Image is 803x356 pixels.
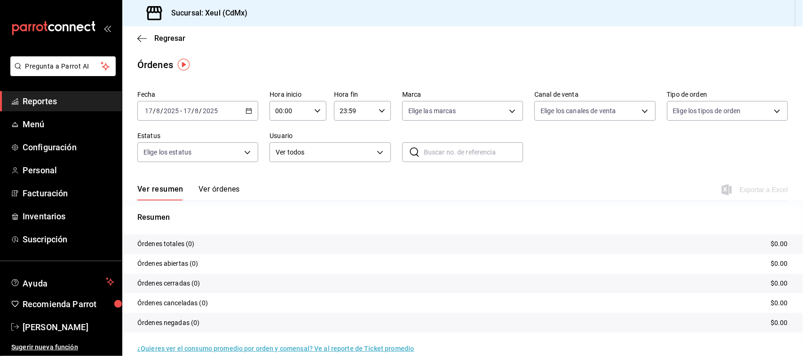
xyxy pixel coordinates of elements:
[23,233,114,246] span: Suscripción
[402,92,523,98] label: Marca
[137,133,258,139] label: Estatus
[408,106,456,116] span: Elige las marcas
[10,56,116,76] button: Pregunta a Parrot AI
[143,147,191,157] span: Elige los estatus
[23,321,114,333] span: [PERSON_NAME]
[195,107,199,115] input: --
[180,107,182,115] span: -
[771,298,788,308] p: $0.00
[334,92,391,98] label: Hora fin
[137,318,200,328] p: Órdenes negadas (0)
[534,92,655,98] label: Canal de venta
[25,62,101,71] span: Pregunta a Parrot AI
[154,34,185,43] span: Regresar
[23,141,114,154] span: Configuración
[771,259,788,269] p: $0.00
[137,298,208,308] p: Órdenes canceladas (0)
[137,345,414,352] a: ¿Quieres ver el consumo promedio por orden y comensal? Ve al reporte de Ticket promedio
[23,118,114,131] span: Menú
[270,133,390,139] label: Usuario
[541,106,616,116] span: Elige los canales de venta
[137,185,183,201] button: Ver resumen
[183,107,191,115] input: --
[11,342,114,352] span: Sugerir nueva función
[23,276,102,287] span: Ayuda
[137,34,185,43] button: Regresar
[771,318,788,328] p: $0.00
[160,107,163,115] span: /
[424,143,523,162] input: Buscar no. de referencia
[199,185,240,201] button: Ver órdenes
[23,187,114,200] span: Facturación
[137,279,200,288] p: Órdenes cerradas (0)
[202,107,218,115] input: ----
[199,107,202,115] span: /
[7,68,116,78] a: Pregunta a Parrot AI
[667,92,788,98] label: Tipo de orden
[23,210,114,223] span: Inventarios
[673,106,741,116] span: Elige los tipos de orden
[276,147,373,157] span: Ver todos
[163,107,179,115] input: ----
[191,107,194,115] span: /
[137,259,199,269] p: Órdenes abiertas (0)
[153,107,156,115] span: /
[137,185,240,201] div: navigation tabs
[103,24,111,32] button: open_drawer_menu
[23,95,114,108] span: Reportes
[23,164,114,177] span: Personal
[137,239,195,249] p: Órdenes totales (0)
[137,92,258,98] label: Fecha
[144,107,153,115] input: --
[771,239,788,249] p: $0.00
[270,92,326,98] label: Hora inicio
[137,212,788,223] p: Resumen
[137,58,173,72] div: Órdenes
[771,279,788,288] p: $0.00
[178,59,190,70] img: Tooltip marker
[164,8,248,19] h3: Sucursal: Xeul (CdMx)
[23,298,114,310] span: Recomienda Parrot
[156,107,160,115] input: --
